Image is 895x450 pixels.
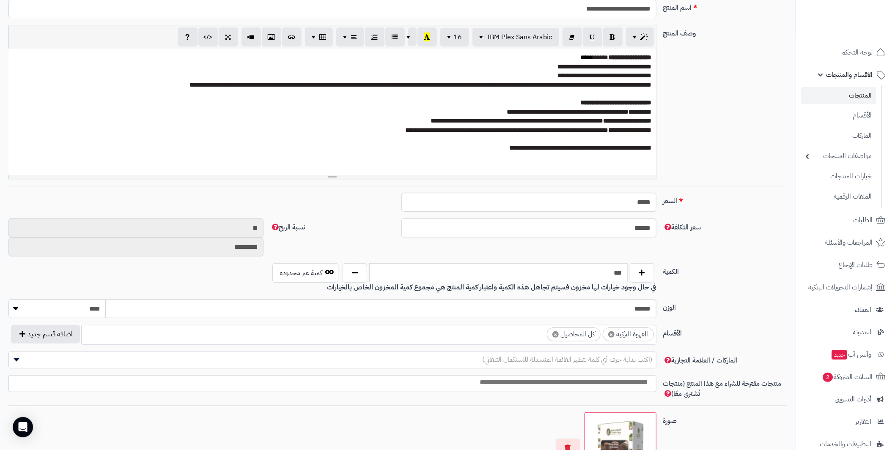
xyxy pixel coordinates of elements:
[801,300,890,320] a: العملاء
[801,344,890,365] a: وآتس آبجديد
[663,379,782,399] span: منتجات مقترحة للشراء مع هذا المنتج (منتجات تُشترى معًا)
[483,355,653,365] span: (اكتب بداية حرف أي كلمة لتظهر القائمة المنسدلة للاستكمال التلقائي)
[841,46,873,58] span: لوحة التحكم
[832,350,847,360] span: جديد
[660,412,791,426] label: صورة
[822,371,873,383] span: السلات المتروكة
[663,355,738,365] span: الماركات / العلامة التجارية
[801,42,890,63] a: لوحة التحكم
[660,263,791,277] label: الكمية
[552,331,559,338] span: ×
[603,327,654,341] li: القهوة التركية
[801,106,876,125] a: الأقسام
[825,237,873,248] span: المراجعات والأسئلة
[838,259,873,271] span: طلبات الإرجاع
[835,393,871,405] span: أدوات التسويق
[853,326,871,338] span: المدونة
[801,87,876,104] a: المنتجات
[270,222,305,232] span: نسبة الربح
[855,304,871,316] span: العملاء
[831,349,871,360] span: وآتس آب
[660,325,791,338] label: الأقسام
[660,193,791,206] label: السعر
[801,210,890,230] a: الطلبات
[801,232,890,253] a: المراجعات والأسئلة
[855,416,871,428] span: التقارير
[660,25,791,38] label: وصف المنتج
[801,389,890,409] a: أدوات التسويق
[820,438,871,450] span: التطبيقات والخدمات
[801,188,876,206] a: الملفات الرقمية
[663,222,701,232] span: سعر التكلفة
[801,277,890,297] a: إشعارات التحويلات البنكية
[608,331,615,338] span: ×
[801,255,890,275] a: طلبات الإرجاع
[440,28,469,46] button: 16
[826,69,873,81] span: الأقسام والمنتجات
[547,327,601,341] li: كل المحاصيل
[801,127,876,145] a: الماركات
[801,367,890,387] a: السلات المتروكة2
[801,322,890,342] a: المدونة
[488,32,552,42] span: IBM Plex Sans Arabic
[853,214,873,226] span: الطلبات
[11,325,80,344] button: اضافة قسم جديد
[13,417,33,437] div: Open Intercom Messenger
[327,282,656,292] b: في حال وجود خيارات لها مخزون فسيتم تجاهل هذه الكمية واعتبار كمية المنتج هي مجموع كمية المخزون الخ...
[801,147,876,165] a: مواصفات المنتجات
[808,281,873,293] span: إشعارات التحويلات البنكية
[454,32,462,42] span: 16
[660,299,791,313] label: الوزن
[801,412,890,432] a: التقارير
[823,373,833,382] span: 2
[472,28,559,46] button: IBM Plex Sans Arabic
[801,167,876,185] a: خيارات المنتجات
